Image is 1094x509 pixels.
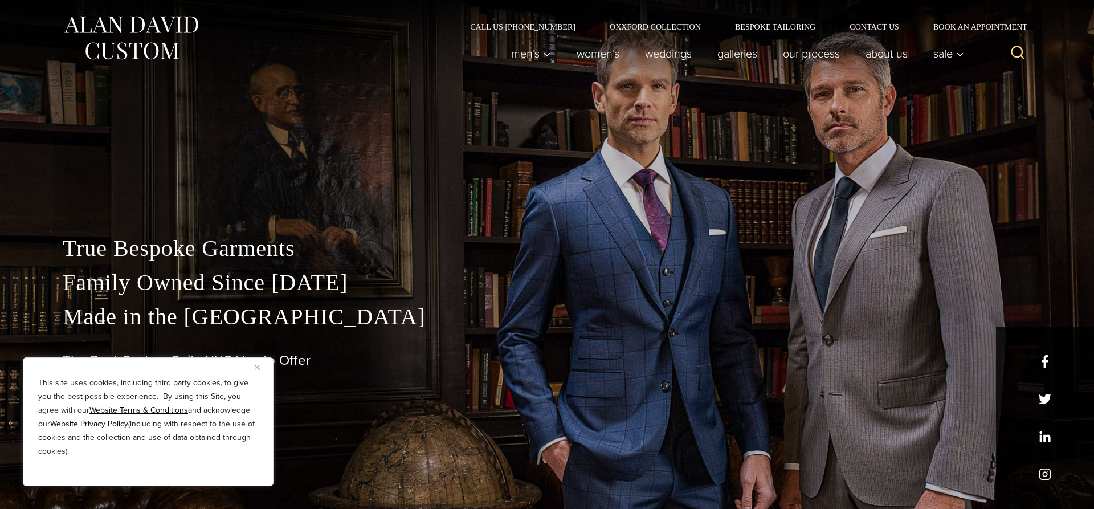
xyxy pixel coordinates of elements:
[1004,40,1031,67] button: View Search Form
[89,404,188,416] a: Website Terms & Conditions
[50,418,128,430] a: Website Privacy Policy
[511,48,551,59] span: Men’s
[832,23,916,31] a: Contact Us
[453,23,1031,31] nav: Secondary Navigation
[770,42,853,65] a: Our Process
[1039,355,1051,368] a: facebook
[1039,393,1051,405] a: x/twitter
[63,352,1031,369] h1: The Best Custom Suits NYC Has to Offer
[632,42,705,65] a: weddings
[916,23,1031,31] a: Book an Appointment
[718,23,832,31] a: Bespoke Tailoring
[564,42,632,65] a: Women’s
[933,48,964,59] span: Sale
[853,42,921,65] a: About Us
[1039,430,1051,443] a: linkedin
[255,360,268,374] button: Close
[38,376,258,458] p: This site uses cookies, including third party cookies, to give you the best possible experience. ...
[1039,468,1051,481] a: instagram
[593,23,718,31] a: Oxxford Collection
[63,231,1031,334] p: True Bespoke Garments Family Owned Since [DATE] Made in the [GEOGRAPHIC_DATA]
[453,23,593,31] a: Call Us [PHONE_NUMBER]
[705,42,770,65] a: Galleries
[255,365,260,370] img: Close
[499,42,970,65] nav: Primary Navigation
[63,13,199,63] img: Alan David Custom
